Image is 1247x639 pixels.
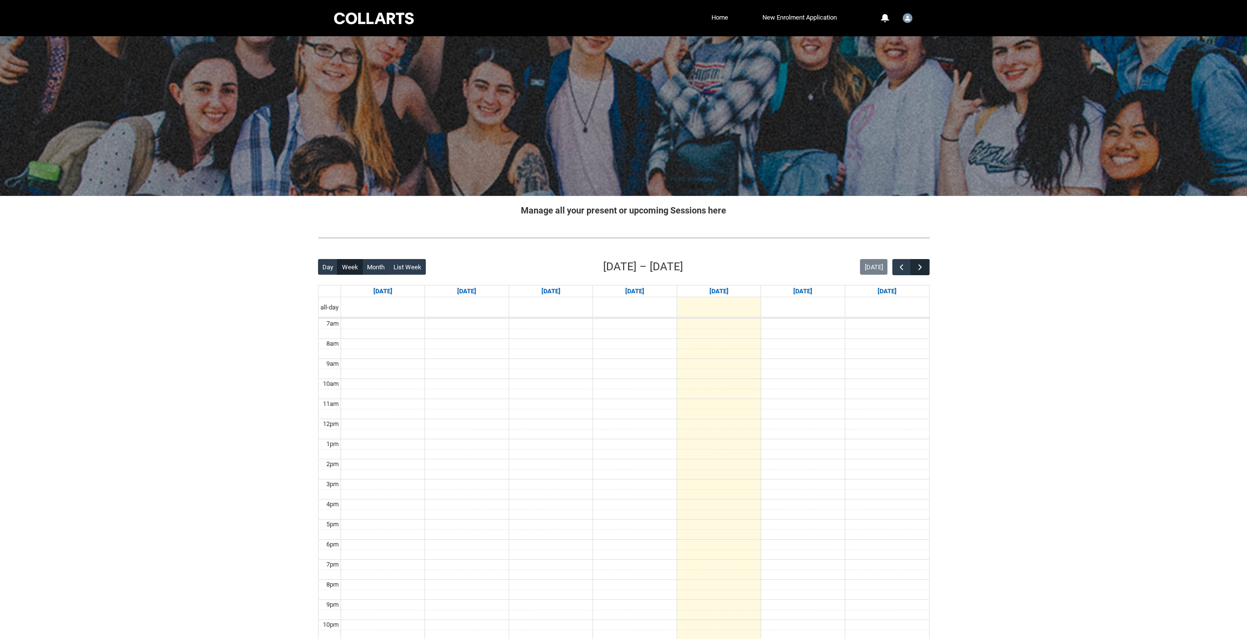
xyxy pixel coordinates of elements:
button: List Week [389,259,426,275]
button: Next Week [910,259,929,275]
a: New Enrolment Application [760,10,839,25]
img: REDU_GREY_LINE [318,233,929,243]
a: Go to August 31, 2025 [371,285,394,297]
div: 3pm [324,479,341,489]
button: User Profile Student.kdavis.20252307 [900,9,915,25]
div: 5pm [324,520,341,529]
a: Go to September 2, 2025 [539,285,562,297]
button: Month [362,259,389,275]
a: Home [709,10,731,25]
a: Go to September 4, 2025 [707,285,730,297]
div: 11am [321,399,341,409]
img: Student.kdavis.20252307 [903,13,912,23]
div: 7am [324,319,341,329]
div: 6pm [324,540,341,549]
a: Go to September 6, 2025 [876,285,899,297]
span: all-day [318,303,341,312]
div: 10am [321,379,341,389]
div: 12pm [321,419,341,429]
div: 2pm [324,459,341,469]
h2: Manage all your present or upcoming Sessions here [318,204,929,217]
button: [DATE] [860,259,887,275]
div: 1pm [324,439,341,449]
div: 9pm [324,600,341,610]
button: Previous Week [892,259,911,275]
div: 9am [324,359,341,369]
a: Go to September 5, 2025 [791,285,814,297]
div: 8pm [324,580,341,590]
div: 8am [324,339,341,349]
button: Week [337,259,363,275]
div: 7pm [324,560,341,569]
a: Go to September 3, 2025 [623,285,646,297]
a: Go to September 1, 2025 [455,285,478,297]
div: 4pm [324,499,341,509]
div: 10pm [321,620,341,630]
h2: [DATE] – [DATE] [603,259,683,275]
button: Day [318,259,338,275]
